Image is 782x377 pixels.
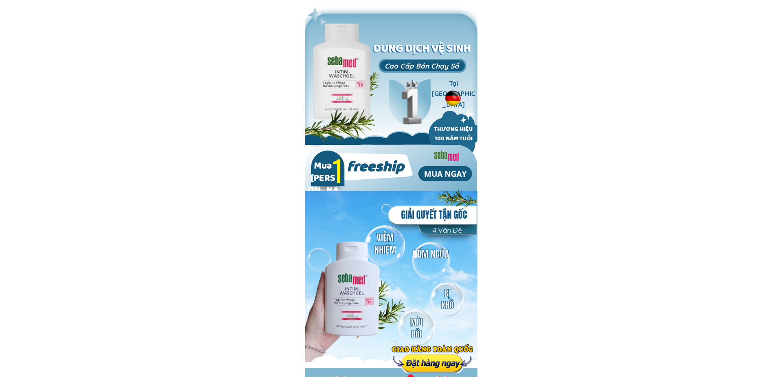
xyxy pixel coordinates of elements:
h3: Tại [GEOGRAPHIC_DATA] [431,78,476,110]
h2: Mua [PERSON_NAME] [308,161,339,210]
h2: 1 [328,151,348,189]
h1: DUNG DỊCH VỆ SINH [372,41,472,59]
h2: THƯƠNG HIỆU 100 NĂM TUỔI [430,126,477,144]
h5: 4 Vấn Đề [423,224,471,235]
h3: Cao Cấp Bán Chạy Số [378,60,466,71]
h5: GIẢI QUYẾT TẬN GỐC [394,208,474,222]
h2: freeship [330,157,420,181]
p: MUA NGAY [418,166,472,181]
